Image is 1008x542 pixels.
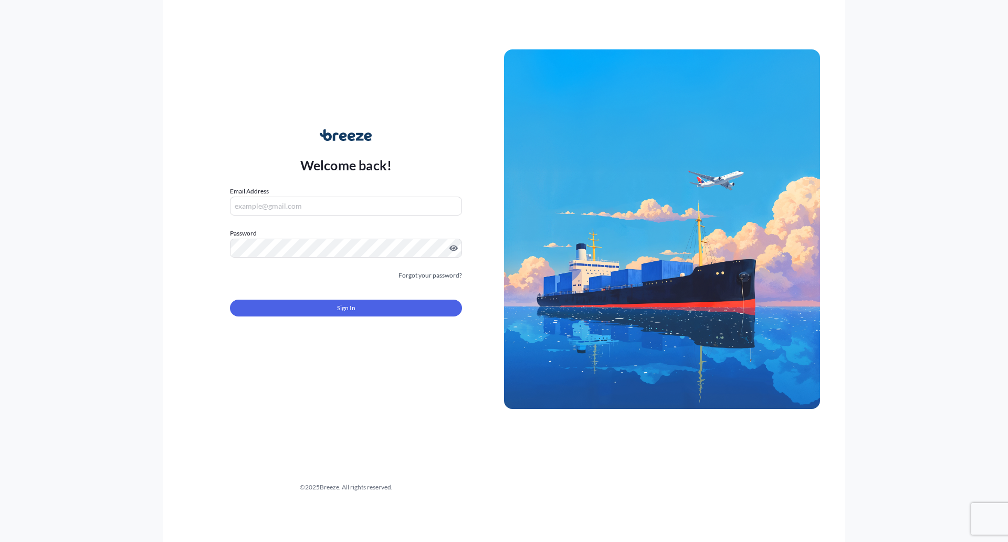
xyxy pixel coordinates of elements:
[230,228,462,239] label: Password
[230,300,462,316] button: Sign In
[504,49,820,409] img: Ship illustration
[337,303,355,313] span: Sign In
[230,186,269,197] label: Email Address
[188,482,504,493] div: © 2025 Breeze. All rights reserved.
[398,270,462,281] a: Forgot your password?
[449,244,458,252] button: Show password
[230,197,462,216] input: example@gmail.com
[300,157,392,173] p: Welcome back!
